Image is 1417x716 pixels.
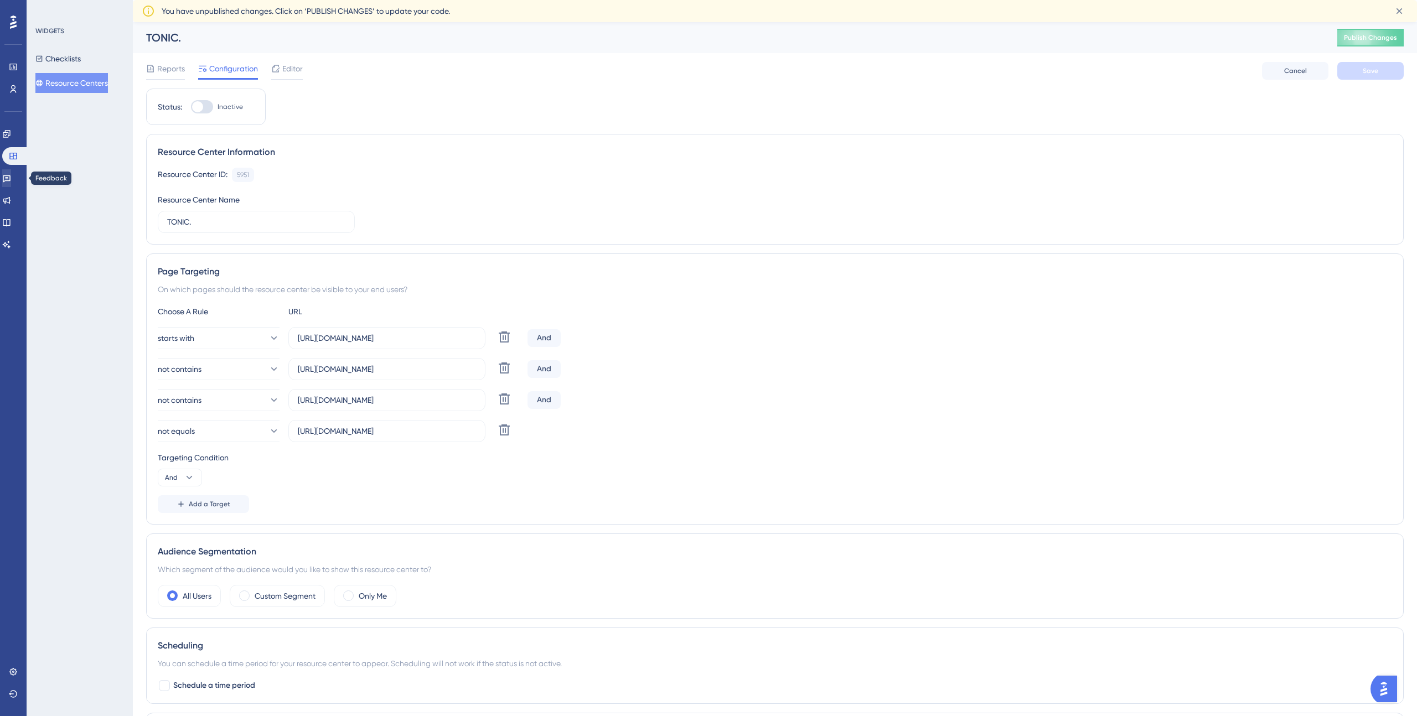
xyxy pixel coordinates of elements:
input: Type your Resource Center name [167,216,345,228]
span: Cancel [1284,66,1307,75]
div: Resource Center ID: [158,168,227,182]
label: Only Me [359,589,387,603]
div: Status: [158,100,182,113]
span: not contains [158,362,201,376]
span: Save [1363,66,1378,75]
div: On which pages should the resource center be visible to your end users? [158,283,1392,296]
input: yourwebsite.com/path [298,332,476,344]
button: starts with [158,327,280,349]
button: And [158,469,202,486]
div: And [528,391,561,409]
div: URL [288,305,410,318]
button: not contains [158,389,280,411]
button: not equals [158,420,280,442]
div: And [528,360,561,378]
span: not contains [158,393,201,407]
label: All Users [183,589,211,603]
div: TONIC. [146,30,1310,45]
div: 5951 [237,170,249,179]
span: You have unpublished changes. Click on ‘PUBLISH CHANGES’ to update your code. [162,4,450,18]
button: Checklists [35,49,81,69]
div: Choose A Rule [158,305,280,318]
span: not equals [158,424,195,438]
span: Reports [157,62,185,75]
div: Audience Segmentation [158,545,1392,558]
span: Editor [282,62,303,75]
label: Custom Segment [255,589,316,603]
div: Targeting Condition [158,451,1392,464]
span: And [165,473,178,482]
button: Publish Changes [1337,29,1404,46]
button: not contains [158,358,280,380]
button: Resource Centers [35,73,108,93]
div: WIDGETS [35,27,64,35]
iframe: UserGuiding AI Assistant Launcher [1371,672,1404,705]
button: Save [1337,62,1404,80]
span: Schedule a time period [173,679,255,692]
button: Cancel [1262,62,1328,80]
input: yourwebsite.com/path [298,425,476,437]
input: yourwebsite.com/path [298,394,476,406]
span: Publish Changes [1344,33,1397,42]
span: Inactive [218,102,243,111]
span: Configuration [209,62,258,75]
div: Which segment of the audience would you like to show this resource center to? [158,563,1392,576]
div: Scheduling [158,639,1392,652]
div: And [528,329,561,347]
div: Page Targeting [158,265,1392,278]
span: Add a Target [189,500,230,509]
input: yourwebsite.com/path [298,363,476,375]
div: Resource Center Name [158,193,240,206]
div: Resource Center Information [158,146,1392,159]
button: Add a Target [158,495,249,513]
span: starts with [158,331,194,345]
div: You can schedule a time period for your resource center to appear. Scheduling will not work if th... [158,657,1392,670]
